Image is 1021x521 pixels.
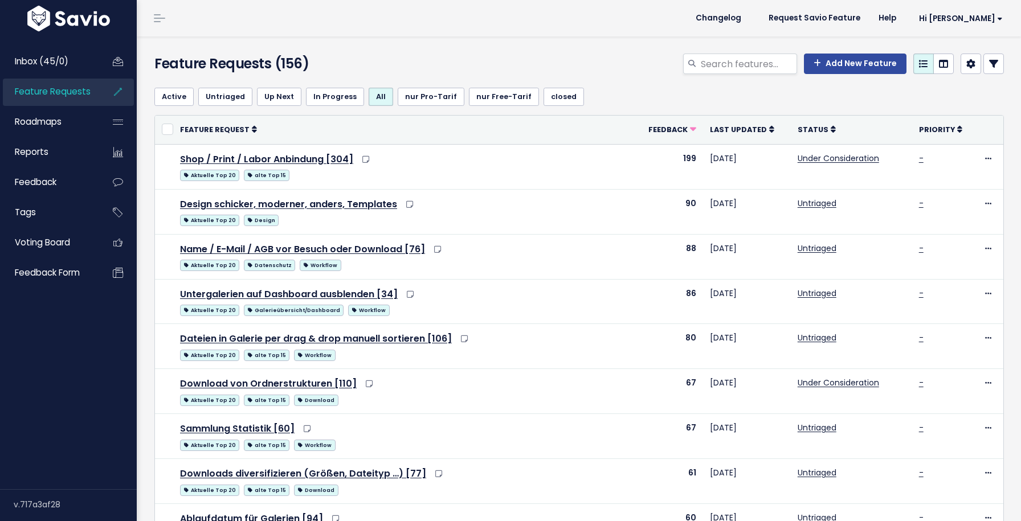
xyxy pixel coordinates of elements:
span: alte Top 15 [244,440,289,451]
a: Untergalerien auf Dashboard ausblenden [34] [180,288,398,301]
td: [DATE] [703,189,791,234]
a: Aktuelle Top 20 [180,212,239,227]
a: Workflow [300,257,341,272]
a: alte Top 15 [244,392,289,407]
a: Download [294,392,338,407]
span: Reports [15,146,48,158]
a: Priority [919,124,962,135]
a: alte Top 15 [244,437,289,452]
span: alte Top 15 [244,350,289,361]
a: Aktuelle Top 20 [180,437,239,452]
span: Workflow [294,440,335,451]
a: Workflow [294,347,335,362]
a: Feature Requests [3,79,95,105]
span: alte Top 15 [244,395,289,406]
a: Hi [PERSON_NAME] [905,10,1012,27]
span: Aktuelle Top 20 [180,485,239,496]
span: Feedback form [15,266,80,278]
a: Roadmaps [3,109,95,135]
a: Last Updated [710,124,774,135]
a: In Progress [306,88,364,106]
a: Feature Request [180,124,257,135]
span: Feedback [15,176,56,188]
a: Galerieübersicht/Dashboard [244,302,344,317]
a: Aktuelle Top 20 [180,347,239,362]
ul: Filter feature requests [154,88,1004,106]
span: Priority [919,125,955,134]
div: v.717a3af28 [14,490,137,519]
span: Feedback [648,125,688,134]
a: Download [294,482,338,497]
td: 61 [634,459,703,504]
a: Request Savio Feature [759,10,869,27]
a: alte Top 15 [244,347,289,362]
td: [DATE] [703,459,791,504]
a: Untriaged [798,198,836,209]
a: Add New Feature [804,54,906,74]
input: Search features... [700,54,797,74]
a: alte Top 15 [244,167,289,182]
td: 88 [634,234,703,279]
a: Aktuelle Top 20 [180,167,239,182]
a: Under Consideration [798,153,879,164]
a: - [919,377,924,388]
span: Workflow [300,260,341,271]
span: Aktuelle Top 20 [180,260,239,271]
a: Dateien in Galerie per drag & drop manuell sortieren [106] [180,332,452,345]
span: Aktuelle Top 20 [180,350,239,361]
span: Inbox (45/0) [15,55,68,67]
a: Aktuelle Top 20 [180,257,239,272]
a: Untriaged [798,288,836,299]
td: 90 [634,189,703,234]
td: 67 [634,369,703,414]
a: Workflow [348,302,389,317]
td: 80 [634,324,703,369]
a: - [919,422,924,433]
a: Up Next [257,88,301,106]
span: Status [798,125,828,134]
a: Active [154,88,194,106]
img: logo-white.9d6f32f41409.svg [24,6,113,31]
a: Design schicker, moderner, anders, Templates [180,198,397,211]
a: - [919,288,924,299]
span: Download [294,395,338,406]
a: Voting Board [3,229,95,256]
td: 86 [634,279,703,324]
span: Galerieübersicht/Dashboard [244,305,344,316]
td: 67 [634,414,703,459]
span: Workflow [348,305,389,316]
a: Aktuelle Top 20 [180,482,239,497]
a: - [919,467,924,478]
a: Datenschutz [244,257,295,272]
span: Aktuelle Top 20 [180,440,239,451]
span: Roadmaps [15,116,62,128]
a: - [919,198,924,209]
span: alte Top 15 [244,485,289,496]
span: Aktuelle Top 20 [180,305,239,316]
a: - [919,332,924,343]
a: Shop / Print / Labor Anbindung [304] [180,153,353,166]
a: closed [544,88,584,106]
span: Tags [15,206,36,218]
a: Untriaged [798,332,836,343]
a: Untriaged [198,88,252,106]
a: alte Top 15 [244,482,289,497]
a: Help [869,10,905,27]
a: Reports [3,139,95,165]
span: Last Updated [710,125,767,134]
span: Datenschutz [244,260,295,271]
a: Inbox (45/0) [3,48,95,75]
td: [DATE] [703,279,791,324]
span: Workflow [294,350,335,361]
span: Voting Board [15,236,70,248]
a: Feedback [648,124,696,135]
td: [DATE] [703,324,791,369]
a: Workflow [294,437,335,452]
a: Feedback form [3,260,95,286]
td: [DATE] [703,234,791,279]
a: Name / E-Mail / AGB vor Besuch oder Download [76] [180,243,425,256]
a: - [919,243,924,254]
a: Untriaged [798,467,836,478]
span: Download [294,485,338,496]
span: Aktuelle Top 20 [180,215,239,226]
